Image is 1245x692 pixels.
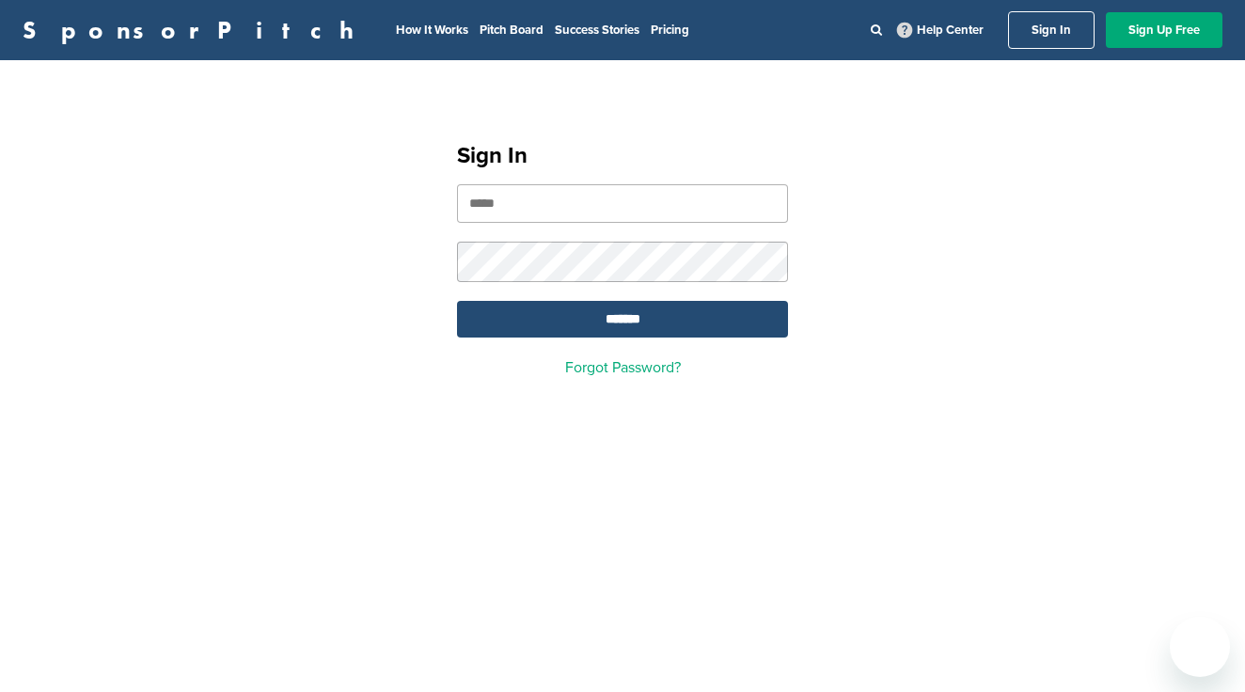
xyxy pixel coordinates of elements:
a: Help Center [893,19,987,41]
a: SponsorPitch [23,18,366,42]
a: Forgot Password? [565,358,681,377]
a: How It Works [396,23,468,38]
a: Sign Up Free [1106,12,1222,48]
a: Success Stories [555,23,639,38]
h1: Sign In [457,139,788,173]
a: Pitch Board [480,23,544,38]
iframe: Button to launch messaging window [1170,617,1230,677]
a: Pricing [651,23,689,38]
a: Sign In [1008,11,1095,49]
